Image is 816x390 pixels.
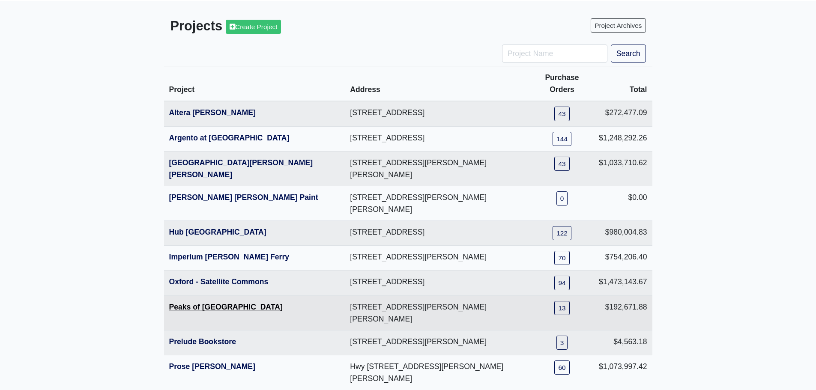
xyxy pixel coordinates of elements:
a: 43 [554,157,569,171]
input: Project Name [502,45,607,63]
td: $0.00 [594,186,652,220]
td: $272,477.09 [594,101,652,126]
a: 43 [554,107,569,121]
th: Total [594,66,652,101]
td: [STREET_ADDRESS] [345,101,530,126]
td: [STREET_ADDRESS][PERSON_NAME][PERSON_NAME] [345,151,530,186]
td: $192,671.88 [594,295,652,330]
td: [STREET_ADDRESS][PERSON_NAME][PERSON_NAME] [345,186,530,220]
a: Prose [PERSON_NAME] [169,362,255,371]
td: [STREET_ADDRESS][PERSON_NAME] [345,330,530,355]
a: Peaks of [GEOGRAPHIC_DATA] [169,303,283,311]
a: Imperium [PERSON_NAME] Ferry [169,253,290,261]
td: [STREET_ADDRESS] [345,126,530,151]
a: 3 [556,336,568,350]
a: 122 [553,226,571,240]
a: Hub [GEOGRAPHIC_DATA] [169,228,266,236]
td: $1,033,710.62 [594,151,652,186]
a: Argento at [GEOGRAPHIC_DATA] [169,134,290,142]
td: $1,248,292.26 [594,126,652,151]
a: 60 [554,360,569,375]
th: Address [345,66,530,101]
td: $1,073,997.42 [594,355,652,390]
a: Oxford - Satellite Commons [169,277,269,286]
a: 70 [554,251,569,265]
a: [PERSON_NAME] [PERSON_NAME] Paint [169,193,318,202]
a: 13 [554,301,569,315]
a: 144 [553,132,571,146]
td: [STREET_ADDRESS][PERSON_NAME] [345,246,530,271]
a: Altera [PERSON_NAME] [169,108,256,117]
td: Hwy [STREET_ADDRESS][PERSON_NAME][PERSON_NAME] [345,355,530,390]
td: $4,563.18 [594,330,652,355]
h3: Projects [170,18,402,34]
td: $1,473,143.67 [594,271,652,295]
a: 0 [556,191,568,205]
td: $754,206.40 [594,246,652,271]
td: $980,004.83 [594,221,652,246]
td: [STREET_ADDRESS][PERSON_NAME][PERSON_NAME] [345,295,530,330]
a: Create Project [226,20,281,34]
td: [STREET_ADDRESS] [345,221,530,246]
a: 94 [554,276,569,290]
button: Search [611,45,646,63]
a: Prelude Bookstore [169,337,236,346]
a: Project Archives [591,18,646,33]
a: [GEOGRAPHIC_DATA][PERSON_NAME][PERSON_NAME] [169,158,313,179]
th: Project [164,66,345,101]
th: Purchase Orders [530,66,594,101]
td: [STREET_ADDRESS] [345,271,530,295]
